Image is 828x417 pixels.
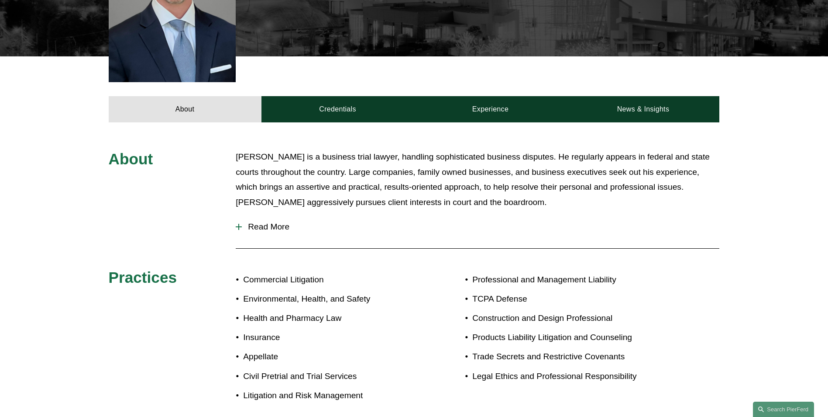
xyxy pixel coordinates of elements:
a: About [109,96,261,122]
p: [PERSON_NAME] is a business trial lawyer, handling sophisticated business disputes. He regularly ... [236,149,719,210]
p: Appellate [243,349,414,365]
a: News & Insights [567,96,719,122]
p: Environmental, Health, and Safety [243,292,414,307]
a: Experience [414,96,567,122]
p: Civil Pretrial and Trial Services [243,369,414,384]
span: About [109,150,153,167]
p: Insurance [243,330,414,345]
p: Construction and Design Professional [472,311,669,326]
button: Read More [236,215,719,238]
p: Legal Ethics and Professional Responsibility [472,369,669,384]
p: Litigation and Risk Management [243,388,414,403]
a: Credentials [261,96,414,122]
p: Trade Secrets and Restrictive Covenants [472,349,669,365]
p: Professional and Management Liability [472,272,669,288]
a: Search this site [753,402,814,417]
p: Health and Pharmacy Law [243,311,414,326]
p: TCPA Defense [472,292,669,307]
p: Commercial Litigation [243,272,414,288]
p: Products Liability Litigation and Counseling [472,330,669,345]
span: Read More [242,222,719,232]
span: Practices [109,269,177,286]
